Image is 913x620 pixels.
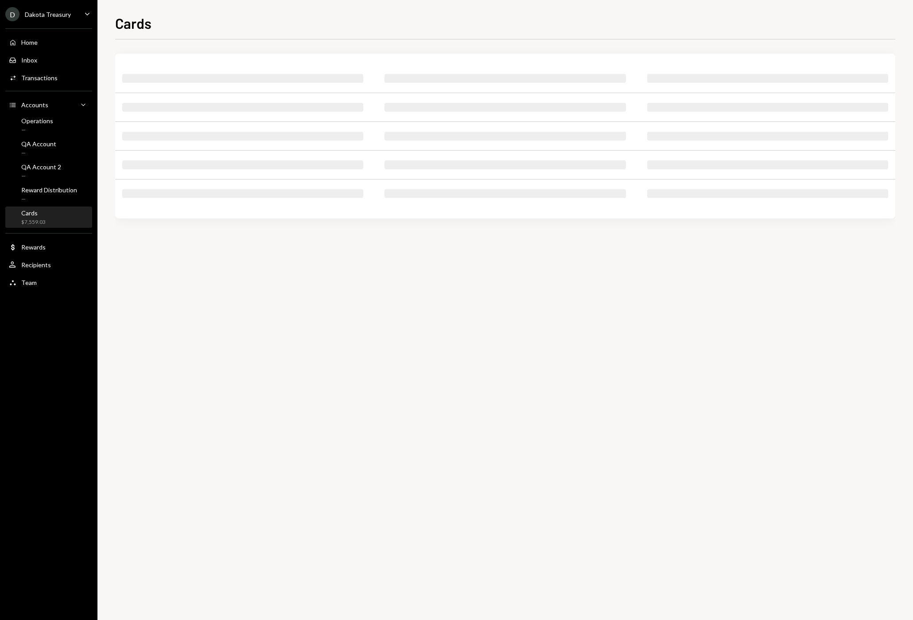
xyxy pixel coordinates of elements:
a: Team [5,274,92,290]
div: Recipients [21,261,51,269]
a: Transactions [5,70,92,86]
div: $7,559.03 [21,218,46,226]
div: — [21,172,61,180]
div: — [21,195,77,203]
h1: Cards [115,14,152,32]
div: Reward Distribution [21,186,77,194]
div: Dakota Treasury [25,11,71,18]
div: Home [21,39,38,46]
div: Inbox [21,56,37,64]
div: — [21,149,56,157]
a: Cards$7,559.03 [5,207,92,228]
a: Operations— [5,114,92,136]
div: Rewards [21,243,46,251]
div: Accounts [21,101,48,109]
a: QA Account 2— [5,160,92,182]
div: D [5,7,19,21]
a: Rewards [5,239,92,255]
a: Recipients [5,257,92,273]
a: Inbox [5,52,92,68]
div: QA Account 2 [21,163,61,171]
div: Operations [21,117,53,125]
div: Team [21,279,37,286]
div: QA Account [21,140,56,148]
div: Cards [21,209,46,217]
div: — [21,126,53,134]
a: Home [5,34,92,50]
div: Transactions [21,74,58,82]
a: Accounts [5,97,92,113]
a: QA Account— [5,137,92,159]
a: Reward Distribution— [5,183,92,205]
